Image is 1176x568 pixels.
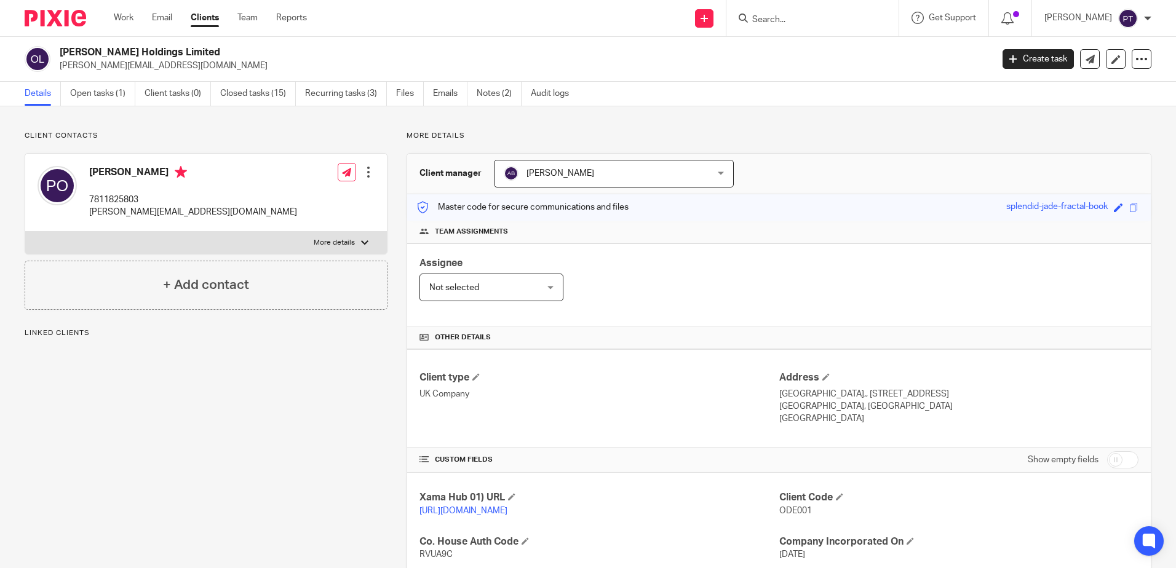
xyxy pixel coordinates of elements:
[419,550,453,559] span: RVUA9C
[419,491,779,504] h4: Xama Hub 01) URL
[779,535,1138,548] h4: Company Incorporated On
[929,14,976,22] span: Get Support
[25,10,86,26] img: Pixie
[419,507,507,515] a: [URL][DOMAIN_NAME]
[419,455,779,465] h4: CUSTOM FIELDS
[152,12,172,24] a: Email
[60,46,799,59] h2: [PERSON_NAME] Holdings Limited
[433,82,467,106] a: Emails
[220,82,296,106] a: Closed tasks (15)
[429,283,479,292] span: Not selected
[70,82,135,106] a: Open tasks (1)
[1044,12,1112,24] p: [PERSON_NAME]
[419,535,779,548] h4: Co. House Auth Code
[407,131,1151,141] p: More details
[276,12,307,24] a: Reports
[419,167,482,179] h3: Client manager
[779,550,805,559] span: [DATE]
[25,82,61,106] a: Details
[25,46,50,72] img: svg%3E
[1118,9,1138,28] img: svg%3E
[60,60,984,72] p: [PERSON_NAME][EMAIL_ADDRESS][DOMAIN_NAME]
[504,166,518,181] img: svg%3E
[531,82,578,106] a: Audit logs
[237,12,258,24] a: Team
[25,328,387,338] p: Linked clients
[114,12,133,24] a: Work
[1003,49,1074,69] a: Create task
[89,194,297,206] p: 7811825803
[779,491,1138,504] h4: Client Code
[314,238,355,248] p: More details
[779,507,812,515] span: ODE001
[38,166,77,205] img: svg%3E
[779,371,1138,384] h4: Address
[416,201,629,213] p: Master code for secure communications and files
[89,206,297,218] p: [PERSON_NAME][EMAIL_ADDRESS][DOMAIN_NAME]
[89,166,297,181] h4: [PERSON_NAME]
[779,388,1138,400] p: [GEOGRAPHIC_DATA],, [STREET_ADDRESS]
[419,371,779,384] h4: Client type
[305,82,387,106] a: Recurring tasks (3)
[25,131,387,141] p: Client contacts
[191,12,219,24] a: Clients
[396,82,424,106] a: Files
[1028,454,1099,466] label: Show empty fields
[779,400,1138,412] p: [GEOGRAPHIC_DATA], [GEOGRAPHIC_DATA]
[435,227,508,237] span: Team assignments
[1006,200,1108,215] div: splendid-jade-fractal-book
[779,412,1138,425] p: [GEOGRAPHIC_DATA]
[145,82,211,106] a: Client tasks (0)
[419,258,463,268] span: Assignee
[163,275,249,294] h4: + Add contact
[435,333,491,342] span: Other details
[477,82,522,106] a: Notes (2)
[751,15,862,26] input: Search
[419,388,779,400] p: UK Company
[175,166,187,178] i: Primary
[526,169,594,178] span: [PERSON_NAME]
